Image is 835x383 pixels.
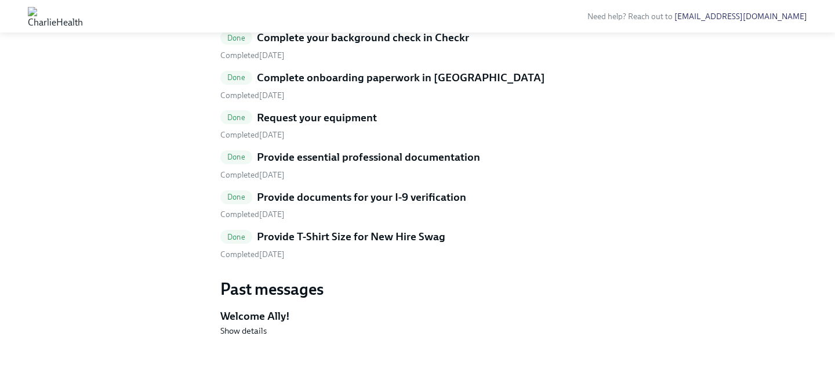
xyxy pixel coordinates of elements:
a: DoneComplete onboarding paperwork in [GEOGRAPHIC_DATA] Completed[DATE] [220,70,615,101]
a: [EMAIL_ADDRESS][DOMAIN_NAME] [674,12,807,21]
h5: Complete onboarding paperwork in [GEOGRAPHIC_DATA] [257,70,545,85]
span: Thursday, August 21st 2025, 12:14 pm [220,91,285,100]
span: Thursday, August 21st 2025, 12:24 pm [220,250,285,259]
span: Done [220,233,252,241]
span: Done [220,153,252,161]
a: DoneProvide documents for your I-9 verification Completed[DATE] [220,190,615,221]
h3: Past messages [220,279,615,299]
span: Done [220,193,252,201]
a: DoneRequest your equipment Completed[DATE] [220,110,615,141]
h5: Complete your background check in Checkr [257,30,469,45]
span: Need help? Reach out to [587,12,807,21]
img: CharlieHealth [28,7,83,26]
h5: Welcome Ally! [220,309,615,324]
button: Show details [220,325,267,337]
h5: Request your equipment [257,110,377,125]
span: Done [220,34,252,42]
h5: Provide documents for your I-9 verification [257,190,466,205]
a: DoneProvide T-Shirt Size for New Hire Swag Completed[DATE] [220,229,615,260]
span: Thursday, August 21st 2025, 4:21 pm [220,170,285,180]
h5: Provide T-Shirt Size for New Hire Swag [257,229,445,244]
span: Thursday, August 21st 2025, 12:14 pm [220,130,285,140]
a: DoneProvide essential professional documentation Completed[DATE] [220,150,615,180]
a: DoneComplete your background check in Checkr Completed[DATE] [220,30,615,61]
span: Thursday, August 21st 2025, 12:26 pm [220,209,285,219]
span: Done [220,113,252,122]
h5: Provide essential professional documentation [257,150,480,165]
span: Thursday, August 21st 2025, 12:14 pm [220,50,285,60]
span: Done [220,73,252,82]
